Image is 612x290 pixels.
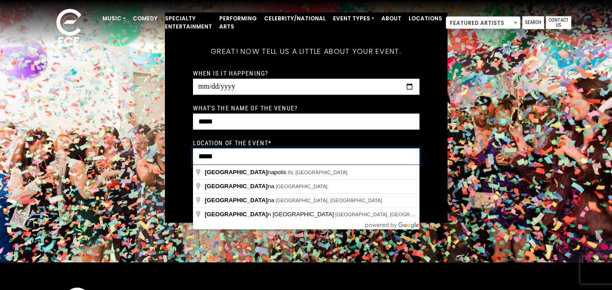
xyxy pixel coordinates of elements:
span: napolis [205,169,288,176]
span: na [205,183,275,190]
img: ece_new_logo_whitev2-1.png [46,6,92,50]
span: [GEOGRAPHIC_DATA] [205,211,268,218]
span: [GEOGRAPHIC_DATA], [GEOGRAPHIC_DATA] [275,198,382,203]
span: n [GEOGRAPHIC_DATA] [205,211,335,218]
a: Comedy [129,11,161,26]
span: IN, [GEOGRAPHIC_DATA] [288,170,347,175]
label: What's the name of the venue? [193,104,298,112]
label: When is it happening? [193,69,269,77]
a: Specialty Entertainment [161,11,216,34]
span: [GEOGRAPHIC_DATA], [GEOGRAPHIC_DATA] [335,212,442,217]
a: Music [99,11,129,26]
span: [GEOGRAPHIC_DATA] [275,184,328,189]
a: Contact Us [546,16,571,29]
a: Celebrity/National [260,11,329,26]
span: [GEOGRAPHIC_DATA] [205,169,268,176]
span: Featured Artists [446,17,520,29]
a: About [378,11,405,26]
a: Performing Arts [216,11,260,34]
label: Location of the event [193,138,272,147]
a: Locations [405,11,446,26]
span: na [205,197,275,204]
span: [GEOGRAPHIC_DATA] [205,183,268,190]
span: [GEOGRAPHIC_DATA] [205,197,268,204]
a: Search [522,16,544,29]
span: Featured Artists [446,16,520,29]
a: Event Types [329,11,378,26]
